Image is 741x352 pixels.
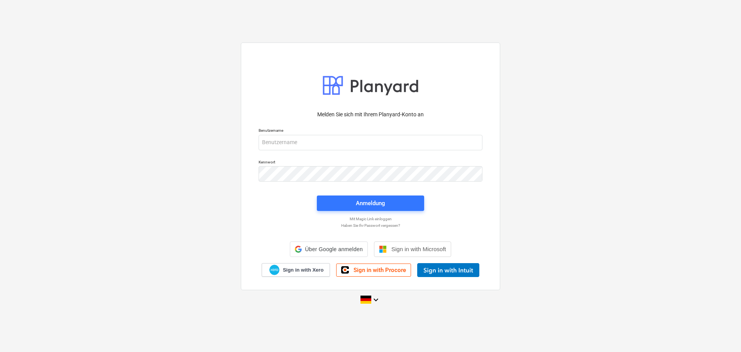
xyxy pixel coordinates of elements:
[259,111,482,119] p: Melden Sie sich mit Ihrem Planyard-Konto an
[283,267,323,274] span: Sign in with Xero
[356,198,385,208] div: Anmeldung
[290,241,368,257] div: Über Google anmelden
[255,216,486,221] a: Mit Magic Link einloggen
[262,263,330,277] a: Sign in with Xero
[379,245,387,253] img: Microsoft logo
[391,246,446,252] span: Sign in with Microsoft
[305,246,363,252] span: Über Google anmelden
[354,267,406,274] span: Sign in with Procore
[336,264,411,277] a: Sign in with Procore
[259,160,482,166] p: Kennwort
[255,223,486,228] a: Haben Sie Ihr Passwort vergessen?
[259,135,482,150] input: Benutzername
[317,196,424,211] button: Anmeldung
[259,128,482,134] p: Benutzername
[269,265,279,275] img: Xero logo
[371,295,381,304] i: keyboard_arrow_down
